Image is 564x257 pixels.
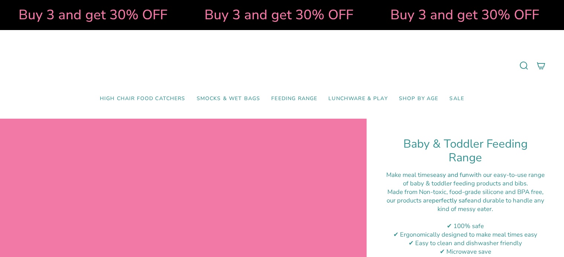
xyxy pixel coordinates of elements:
div: M [385,188,545,213]
span: High Chair Food Catchers [100,96,186,102]
a: Mumma’s Little Helpers [218,41,346,90]
a: SALE [444,90,470,108]
div: ✔ Easy to clean and dishwasher friendly [385,239,545,247]
strong: perfectly safe [432,196,470,205]
div: ✔ 100% safe [385,222,545,230]
span: Feeding Range [271,96,317,102]
div: Make meal times with our easy-to-use range of baby & toddler feeding products and bibs. [385,171,545,188]
strong: Buy 3 and get 30% OFF [17,6,166,24]
a: Smocks & Wet Bags [191,90,266,108]
span: ade from Non-toxic, food-grade silicone and BPA free, our products are and durable to handle any ... [387,188,544,213]
a: Feeding Range [266,90,323,108]
strong: easy and fun [433,171,469,179]
span: SALE [449,96,464,102]
a: High Chair Food Catchers [94,90,191,108]
a: Shop by Age [393,90,444,108]
a: Lunchware & Play [323,90,393,108]
strong: Buy 3 and get 30% OFF [389,6,538,24]
span: Lunchware & Play [328,96,387,102]
span: Smocks & Wet Bags [197,96,260,102]
span: Shop by Age [399,96,439,102]
span: ✔ Microwave save [440,247,491,256]
h1: Baby & Toddler Feeding Range [385,137,545,165]
strong: Buy 3 and get 30% OFF [203,6,352,24]
div: ✔ Ergonomically designed to make meal times easy [385,230,545,239]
